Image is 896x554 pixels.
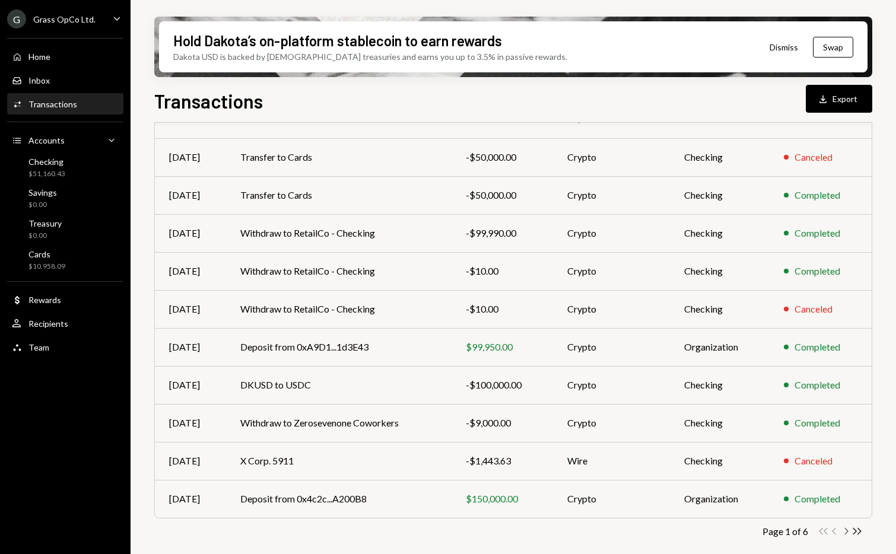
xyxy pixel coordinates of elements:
[466,226,539,240] div: -$99,990.00
[553,404,671,442] td: Crypto
[553,214,671,252] td: Crypto
[7,184,123,212] a: Savings$0.00
[553,290,671,328] td: Crypto
[466,340,539,354] div: $99,950.00
[173,31,502,50] div: Hold Dakota’s on-platform stablecoin to earn rewards
[169,226,212,240] div: [DATE]
[28,187,57,198] div: Savings
[7,69,123,91] a: Inbox
[169,416,212,430] div: [DATE]
[466,302,539,316] div: -$10.00
[466,416,539,430] div: -$9,000.00
[795,492,840,506] div: Completed
[795,188,840,202] div: Completed
[226,290,451,328] td: Withdraw to RetailCo - Checking
[173,50,567,63] div: Dakota USD is backed by [DEMOGRAPHIC_DATA] treasuries and earns you up to 3.5% in passive rewards.
[670,290,769,328] td: Checking
[226,138,451,176] td: Transfer to Cards
[226,328,451,366] td: Deposit from 0xA9D1...1d3E43
[226,214,451,252] td: Withdraw to RetailCo - Checking
[466,454,539,468] div: -$1,443.63
[28,262,65,272] div: $10,958.09
[806,85,872,113] button: Export
[553,176,671,214] td: Crypto
[795,150,833,164] div: Canceled
[28,75,50,85] div: Inbox
[795,416,840,430] div: Completed
[169,454,212,468] div: [DATE]
[553,328,671,366] td: Crypto
[466,492,539,506] div: $150,000.00
[28,135,65,145] div: Accounts
[553,252,671,290] td: Crypto
[28,169,65,179] div: $51,160.43
[466,264,539,278] div: -$10.00
[670,404,769,442] td: Checking
[553,366,671,404] td: Crypto
[28,218,62,228] div: Treasury
[154,89,263,113] h1: Transactions
[7,129,123,151] a: Accounts
[466,150,539,164] div: -$50,000.00
[670,480,769,518] td: Organization
[670,176,769,214] td: Checking
[169,378,212,392] div: [DATE]
[466,378,539,392] div: -$100,000.00
[28,99,77,109] div: Transactions
[670,252,769,290] td: Checking
[7,46,123,67] a: Home
[28,52,50,62] div: Home
[169,150,212,164] div: [DATE]
[169,492,212,506] div: [DATE]
[169,188,212,202] div: [DATE]
[795,454,833,468] div: Canceled
[795,340,840,354] div: Completed
[226,366,451,404] td: DKUSD to USDC
[795,264,840,278] div: Completed
[670,442,769,480] td: Checking
[28,319,68,329] div: Recipients
[28,249,65,259] div: Cards
[33,14,96,24] div: Grass OpCo Ltd.
[7,153,123,182] a: Checking$51,160.43
[795,226,840,240] div: Completed
[813,37,853,58] button: Swap
[28,295,61,305] div: Rewards
[7,289,123,310] a: Rewards
[226,442,451,480] td: X Corp. 5911
[670,214,769,252] td: Checking
[553,138,671,176] td: Crypto
[28,342,49,352] div: Team
[169,264,212,278] div: [DATE]
[169,302,212,316] div: [DATE]
[28,231,62,241] div: $0.00
[7,246,123,274] a: Cards$10,958.09
[226,480,451,518] td: Deposit from 0x4c2c...A200B8
[795,378,840,392] div: Completed
[670,366,769,404] td: Checking
[553,442,671,480] td: Wire
[7,313,123,334] a: Recipients
[553,480,671,518] td: Crypto
[670,328,769,366] td: Organization
[466,188,539,202] div: -$50,000.00
[226,404,451,442] td: Withdraw to Zerosevenone Coworkers
[28,200,57,210] div: $0.00
[226,176,451,214] td: Transfer to Cards
[7,336,123,358] a: Team
[762,526,808,537] div: Page 1 of 6
[7,93,123,114] a: Transactions
[226,252,451,290] td: Withdraw to RetailCo - Checking
[670,138,769,176] td: Checking
[7,9,26,28] div: G
[169,340,212,354] div: [DATE]
[28,157,65,167] div: Checking
[7,215,123,243] a: Treasury$0.00
[795,302,833,316] div: Canceled
[755,33,813,61] button: Dismiss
